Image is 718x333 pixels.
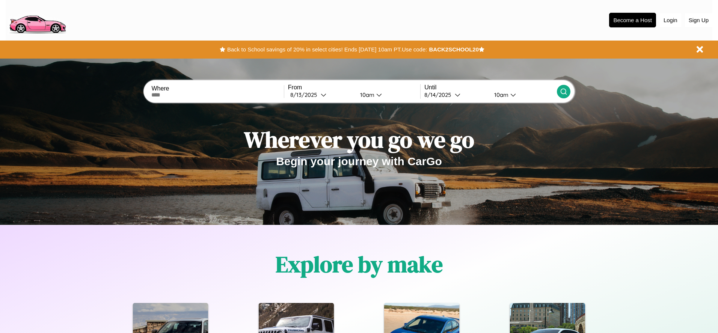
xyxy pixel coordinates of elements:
button: 8/13/2025 [288,91,354,99]
label: Where [151,85,284,92]
img: logo [6,4,69,35]
label: Until [424,84,557,91]
button: Sign Up [685,13,712,27]
b: BACK2SCHOOL20 [429,46,479,53]
h1: Explore by make [276,249,443,280]
button: Back to School savings of 20% in select cities! Ends [DATE] 10am PT.Use code: [225,44,429,55]
label: From [288,84,420,91]
button: Login [660,13,681,27]
div: 8 / 13 / 2025 [290,91,321,98]
div: 10am [356,91,376,98]
div: 10am [490,91,510,98]
button: 10am [488,91,557,99]
div: 8 / 14 / 2025 [424,91,455,98]
button: 10am [354,91,420,99]
button: Become a Host [609,13,656,27]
